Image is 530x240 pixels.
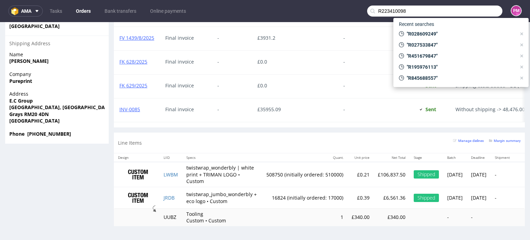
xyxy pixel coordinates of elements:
[467,165,491,186] td: [DATE]
[9,95,60,102] strong: [GEOGRAPHIC_DATA]
[257,36,267,43] span: £ 0.0
[343,37,360,42] span: -
[119,84,140,90] a: INV-0085
[343,13,360,19] span: -
[165,61,206,66] span: Final invoice
[9,56,32,62] strong: Pureprint
[419,85,436,90] div: Sent
[9,82,114,88] strong: [GEOGRAPHIC_DATA], [GEOGRAPHIC_DATA],
[443,165,467,186] td: [DATE]
[5,13,109,29] div: Shipping Address
[347,140,374,165] td: £0.21
[419,13,436,19] div: Sent
[121,167,155,184] img: ico-item-custom-a8f9c3db6a5631ce2f509e228e8b95abde266dc4376634de7b166047de09ff05.png
[119,60,147,67] a: FK 629/2025
[186,189,238,202] p: Tooling Custom • Custom
[182,131,262,140] th: Specs
[467,131,491,140] th: Deadline
[9,75,33,82] strong: E.C Group
[165,85,206,90] span: Final invoice
[257,60,267,67] span: £ 0.0
[9,1,60,7] strong: [GEOGRAPHIC_DATA]
[378,192,405,199] p: £340.00
[491,131,514,140] th: Shipment
[414,148,439,156] div: Shipped
[404,64,516,70] span: "R195976113"
[491,165,514,186] td: -
[467,186,491,204] td: -
[21,9,31,13] span: ama
[46,6,66,17] a: Tasks
[347,186,374,204] td: £340.00
[414,172,439,180] div: Shipped
[262,186,347,204] td: 1
[453,117,484,121] small: Manage dielines
[491,140,514,165] td: -
[8,6,43,17] button: ama
[182,140,262,165] td: twistwrap_wonderbly | white print + TRIMAN LOGO • Custom
[164,172,175,179] a: JRDB
[164,149,178,156] a: LWBM
[119,12,154,19] a: FV 1439/8/2025
[343,85,360,90] span: -
[257,12,275,19] span: £ 3931.2
[404,41,516,48] span: "R027533847"
[159,131,182,140] th: LIID
[119,36,147,43] a: FK 628/2025
[11,7,21,15] img: logo
[9,29,105,36] span: Name
[72,6,95,17] a: Orders
[347,165,374,186] td: £0.39
[489,117,521,121] small: Margin summary
[443,186,467,204] td: -
[9,36,49,42] strong: [PERSON_NAME]
[217,13,246,19] span: -
[262,165,347,186] td: 16824 (initially ordered: 17000)
[404,52,516,59] span: "R451679847"
[217,85,246,90] span: -
[9,108,71,115] strong: Phone [PHONE_NUMBER]
[257,84,281,90] span: £ 35955.09
[467,140,491,165] td: [DATE]
[146,6,190,17] a: Online payments
[343,61,360,66] span: -
[374,131,410,140] th: Net Total
[114,131,159,140] th: Design
[410,131,443,140] th: Stage
[159,186,182,204] td: UUBZ
[378,172,405,179] p: £6,561.36
[9,49,105,56] span: Company
[121,144,155,161] img: ico-item-custom-a8f9c3db6a5631ce2f509e228e8b95abde266dc4376634de7b166047de09ff05.png
[404,75,516,81] span: "R845688557"
[165,37,206,42] span: Final invoice
[511,6,521,16] figcaption: PM
[262,140,347,165] td: 508750 (initially ordered: 510000)
[182,165,262,186] td: twistwrap_jumbo_wonderbly + eco logo • Custom
[9,68,105,75] span: Address
[9,89,49,95] strong: Grays RM20 4DN
[419,37,436,42] div: Sent
[396,19,437,30] span: Recent searches
[443,140,467,165] td: [DATE]
[262,131,347,140] th: Quant.
[443,131,467,140] th: Batch
[419,61,436,66] div: Sent
[114,111,525,131] div: Line Items
[404,30,516,37] span: "R028609249"
[217,37,246,42] span: -
[217,61,246,66] span: -
[378,149,405,156] p: £106,837.50
[347,131,374,140] th: Unit price
[165,13,206,19] span: Final invoice
[100,6,140,17] a: Bank transfers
